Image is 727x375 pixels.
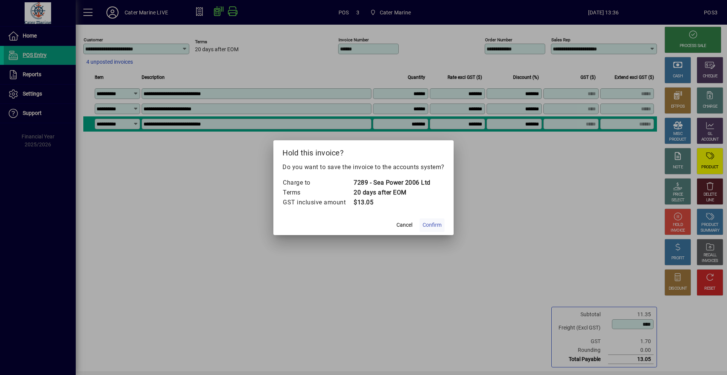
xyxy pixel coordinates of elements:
button: Cancel [392,218,417,232]
td: Terms [282,188,353,198]
td: Charge to [282,178,353,188]
button: Confirm [420,218,445,232]
h2: Hold this invoice? [273,140,454,162]
td: GST inclusive amount [282,198,353,207]
td: $13.05 [353,198,431,207]
td: 7289 - Sea Power 2006 Ltd [353,178,431,188]
p: Do you want to save the invoice to the accounts system? [282,163,445,172]
span: Cancel [396,221,412,229]
td: 20 days after EOM [353,188,431,198]
span: Confirm [423,221,442,229]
